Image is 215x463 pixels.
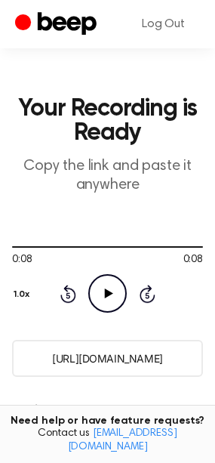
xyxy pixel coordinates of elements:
h1: Your Recording is Ready [12,97,203,145]
p: Auto-Delete/Expire [12,401,84,437]
span: Contact us [9,428,206,454]
span: 0:08 [183,252,203,268]
button: 1.0x [12,282,35,307]
a: Beep [15,10,100,39]
p: Copy the link and paste it anywhere [12,157,203,195]
a: [EMAIL_ADDRESS][DOMAIN_NAME] [68,428,177,452]
a: Log Out [127,6,200,42]
span: 0:08 [12,252,32,268]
